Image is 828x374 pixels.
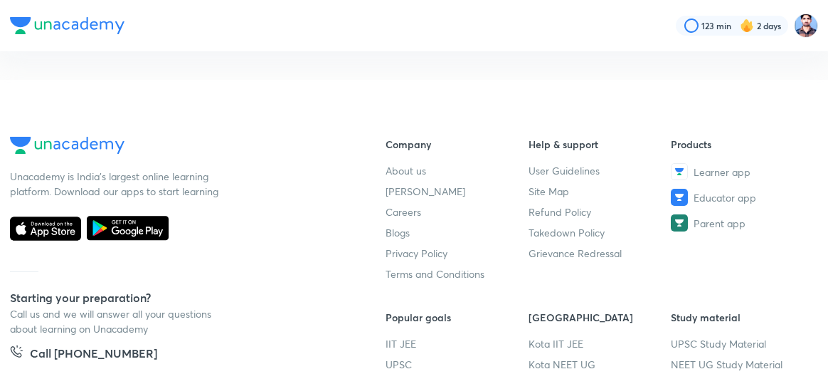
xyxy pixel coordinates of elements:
h6: Study material [671,310,814,325]
a: Takedown Policy [529,225,672,240]
img: Learner app [671,163,688,180]
h6: Products [671,137,814,152]
h6: Popular goals [386,310,529,325]
a: Kota IIT JEE [529,336,672,351]
img: Company Logo [10,17,124,34]
p: Call us and we will answer all your questions about learning on Unacademy [10,306,223,336]
img: Irfan Qurashi [794,14,818,38]
a: Terms and Conditions [386,266,529,281]
h5: Call [PHONE_NUMBER] [30,345,157,365]
a: Careers [386,204,529,219]
p: Unacademy is India’s largest online learning platform. Download our apps to start learning [10,169,223,199]
span: Educator app [694,190,756,205]
a: Kota NEET UG [529,357,672,372]
img: Company Logo [10,137,124,154]
a: Company Logo [10,137,340,157]
span: Careers [386,204,421,219]
a: Parent app [671,214,814,232]
span: Parent app [694,216,745,231]
a: Educator app [671,189,814,206]
a: User Guidelines [529,163,672,178]
h6: Help & support [529,137,672,152]
img: Parent app [671,214,688,232]
a: IIT JEE [386,336,529,351]
a: Grievance Redressal [529,246,672,261]
img: streak [740,19,754,33]
h6: [GEOGRAPHIC_DATA] [529,310,672,325]
a: [PERSON_NAME] [386,184,529,199]
a: NEET UG Study Material [671,357,814,372]
img: Educator app [671,189,688,206]
a: UPSC [386,357,529,372]
a: Privacy Policy [386,246,529,261]
h6: Company [386,137,529,152]
a: Refund Policy [529,204,672,219]
a: Learner app [671,163,814,180]
h5: Starting your preparation? [10,289,340,306]
a: Site Map [529,184,672,199]
a: UPSC Study Material [671,336,814,351]
a: Blogs [386,225,529,240]
span: Learner app [694,165,750,180]
a: About us [386,163,529,178]
a: Call [PHONE_NUMBER] [10,345,157,365]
